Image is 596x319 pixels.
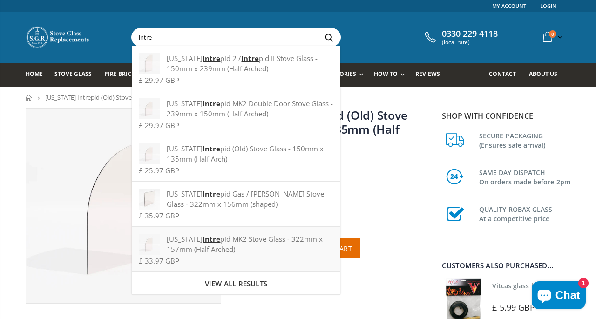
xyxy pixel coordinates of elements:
div: [US_STATE] pid (Old) Stove Glass - 150mm x 135mm (Half Arch) [139,143,333,164]
span: £ 5.99 GBP [492,302,535,313]
strong: Intre [203,99,220,108]
span: £ 33.97 GBP [139,256,179,265]
span: Stove Glass [54,70,92,78]
h3: SECURE PACKAGING (Ensures safe arrival) [479,129,570,150]
div: [US_STATE] pid MK2 Stove Glass - 322mm x 157mm (Half Arched) [139,234,333,254]
a: About us [529,63,564,87]
input: Search your stove brand... [132,28,445,46]
span: Reviews [415,70,440,78]
p: Shop with confidence [442,110,570,122]
span: How To [374,70,398,78]
a: Accessories [318,63,368,87]
img: widehalfarchstoveglass1_02afba03-7dd0-4f4c-adba-bfd0bb0a5d7f_800x_crop_center.webp [26,109,221,303]
a: Stove Glass [54,63,99,87]
span: Contact [489,70,516,78]
a: Home [26,95,33,101]
h3: SAME DAY DISPATCH On orders made before 2pm [479,166,570,187]
a: Home [26,63,50,87]
span: £ 35.97 GBP [139,211,179,220]
span: £ 25.97 GBP [139,166,179,175]
span: [US_STATE] Intrepid (Old) Stove Glass - 150mm x 135mm (Half Arch) [45,93,230,102]
a: How To [374,63,409,87]
a: 0 [539,28,564,46]
span: (local rate) [442,39,498,46]
button: Search [318,28,339,46]
strong: Intre [203,189,220,198]
span: 0 [549,30,556,38]
strong: Intre [203,234,220,244]
a: Fire Bricks [105,63,145,87]
img: Stove Glass Replacement [26,26,91,49]
span: Home [26,70,43,78]
inbox-online-store-chat: Shopify online store chat [529,281,589,312]
strong: Intre [241,54,259,63]
a: Reviews [415,63,447,87]
span: £ 29.97 GBP [139,75,179,85]
span: View all results [205,279,267,288]
h3: QUALITY ROBAX GLASS At a competitive price [479,203,570,224]
span: About us [529,70,557,78]
div: [US_STATE] pid Gas / [PERSON_NAME] Stove Glass - 322mm x 156mm (shaped) [139,189,333,209]
div: [US_STATE] pid MK2 Double Door Stove Glass - 239mm x 150mm (Half Arched) [139,98,333,119]
span: £ 29.97 GBP [139,121,179,130]
span: 0330 229 4118 [442,29,498,39]
a: 0330 229 4118 (local rate) [422,29,498,46]
div: [US_STATE] pid 2 / pid II Stove Glass - 150mm x 239mm (Half Arched) [139,53,333,74]
div: Customers also purchased... [442,262,570,269]
span: Fire Bricks [105,70,138,78]
strong: Intre [203,54,220,63]
a: Contact [489,63,523,87]
strong: Intre [203,144,220,153]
